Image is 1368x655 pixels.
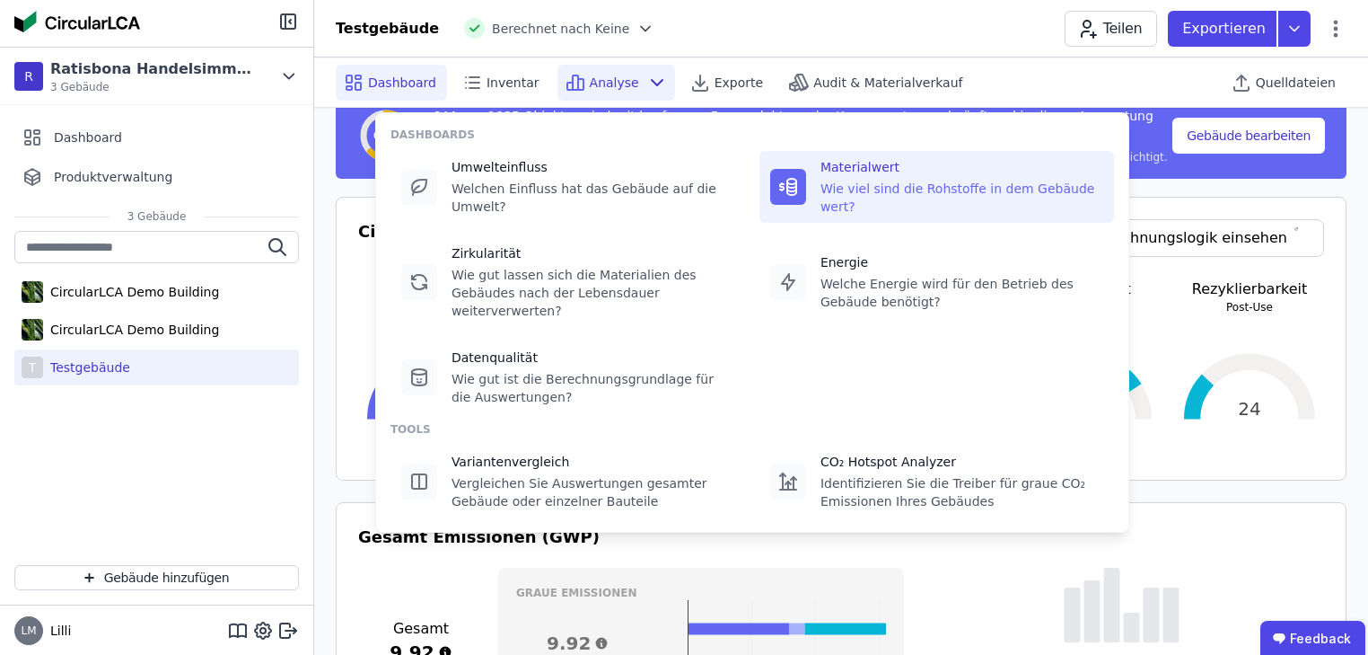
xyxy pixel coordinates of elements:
[50,58,257,80] div: Ratisbona Handelsimmobilien
[21,625,36,636] span: LM
[820,180,1103,216] div: Wie viel sind die Rohstoffe in dem Gebäude wert?
[820,253,1103,271] div: Energie
[1064,568,1179,642] img: empty-state
[487,74,539,92] span: Inventar
[492,20,629,38] span: Berechnet nach Keine
[1256,74,1336,92] span: Quelldateien
[43,321,219,339] div: CircularLCA Demo Building
[22,357,43,378] div: T
[358,300,507,314] p: Total
[452,349,734,367] div: Datenqualität
[14,62,43,91] div: R
[358,279,507,300] p: CPX Gesamt
[1172,118,1325,154] button: Gebäude bearbeiten
[110,209,205,224] span: 3 Gebäude
[14,11,140,32] img: Concular
[452,244,734,262] div: Zirkularität
[1175,279,1324,300] p: Rezyklierbarkeit
[368,74,436,92] span: Dashboard
[820,474,1103,510] div: Identifizieren Sie die Treiber für graue CO₂ Emissionen Ihres Gebäudes
[516,586,886,600] h3: Graue Emissionen
[50,80,257,94] span: 3 Gebäude
[1065,11,1157,47] button: Teilen
[715,74,763,92] span: Exporte
[452,474,734,510] div: Vergleichen Sie Auswertungen gesamter Gebäude oder einzelner Bauteile
[452,158,734,176] div: Umwelteinfluss
[43,622,71,640] span: Lilli
[54,168,172,186] span: Produktverwaltung
[336,18,439,40] div: Testgebäude
[813,74,962,92] span: Audit & Materialverkauf
[390,422,1114,437] div: TOOLS
[1182,18,1269,40] p: Exportieren
[452,370,734,406] div: Wie gut ist die Berechnungsgrundlage für die Auswertungen?
[43,358,130,376] div: Testgebäude
[452,180,734,216] div: Welchen Einfluss hat das Gebäude auf die Umwelt?
[820,453,1103,471] div: CO₂ Hotspot Analyzer
[452,266,734,320] div: Wie gut lassen sich die Materialien des Gebäudes nach der Lebensdauer weiterverwerten?
[820,158,1103,176] div: Materialwert
[22,315,43,344] img: CircularLCA Demo Building
[43,283,219,301] div: CircularLCA Demo Building
[390,128,1114,142] div: DASHBOARDS
[358,219,688,279] h3: Circularity Performance Index (CPX)
[358,525,1324,550] h3: Gesamt Emissionen (GWP)
[590,74,639,92] span: Analyse
[820,275,1103,311] div: Welche Energie wird für den Betrieb des Gebäude benötigt?
[22,278,43,306] img: CircularLCA Demo Building
[54,128,122,146] span: Dashboard
[14,565,299,590] button: Gebäude hinzufügen
[1081,219,1324,257] a: Berechnungslogik einsehen
[1175,300,1324,314] p: Post-Use
[373,128,399,143] span: 62%
[452,453,734,471] div: Variantenvergleich
[358,618,484,640] h3: Gesamt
